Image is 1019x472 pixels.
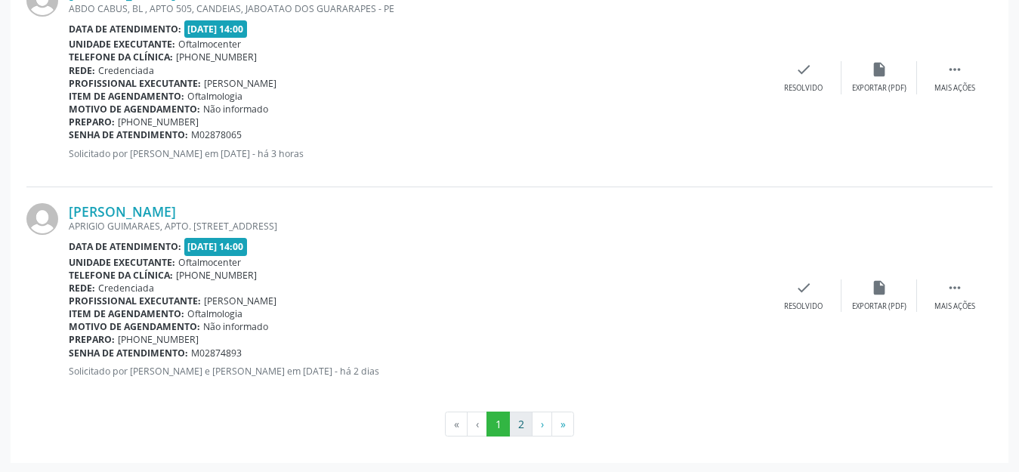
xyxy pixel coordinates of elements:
button: Go to page 2 [509,412,533,437]
b: Data de atendimento: [69,23,181,35]
b: Unidade executante: [69,256,175,269]
b: Profissional executante: [69,77,201,90]
i: insert_drive_file [871,61,888,78]
button: Go to next page [532,412,552,437]
div: Mais ações [934,301,975,312]
b: Senha de atendimento: [69,347,188,359]
b: Motivo de agendamento: [69,103,200,116]
b: Unidade executante: [69,38,175,51]
b: Preparo: [69,116,115,128]
b: Telefone da clínica: [69,269,173,282]
b: Senha de atendimento: [69,128,188,141]
div: Resolvido [784,301,823,312]
b: Item de agendamento: [69,90,184,103]
div: APRIGIO GUIMARAES, APTO. [STREET_ADDRESS] [69,220,766,233]
div: Resolvido [784,83,823,94]
div: Exportar (PDF) [852,83,906,94]
span: [PHONE_NUMBER] [118,333,199,346]
span: Não informado [203,320,268,333]
img: img [26,203,58,235]
b: Profissional executante: [69,295,201,307]
span: M02878065 [191,128,242,141]
ul: Pagination [26,412,993,437]
a: [PERSON_NAME] [69,203,176,220]
button: Go to page 1 [486,412,510,437]
span: Credenciada [98,64,154,77]
b: Data de atendimento: [69,240,181,253]
span: [PHONE_NUMBER] [176,269,257,282]
div: ABDO CABUS, BL , APTO 505, CANDEIAS, JABOATAO DOS GUARARAPES - PE [69,2,766,15]
span: [PHONE_NUMBER] [118,116,199,128]
span: [DATE] 14:00 [184,20,248,38]
b: Telefone da clínica: [69,51,173,63]
p: Solicitado por [PERSON_NAME] em [DATE] - há 3 horas [69,147,766,160]
div: Mais ações [934,83,975,94]
span: [PERSON_NAME] [204,295,276,307]
button: Go to last page [551,412,574,437]
i:  [946,61,963,78]
span: Oftalmocenter [178,38,241,51]
span: Oftalmocenter [178,256,241,269]
i: check [795,279,812,296]
div: Exportar (PDF) [852,301,906,312]
span: Oftalmologia [187,307,242,320]
span: [PERSON_NAME] [204,77,276,90]
span: Credenciada [98,282,154,295]
span: [DATE] 14:00 [184,238,248,255]
span: Oftalmologia [187,90,242,103]
b: Rede: [69,64,95,77]
p: Solicitado por [PERSON_NAME] e [PERSON_NAME] em [DATE] - há 2 dias [69,365,766,378]
span: M02874893 [191,347,242,359]
b: Motivo de agendamento: [69,320,200,333]
i:  [946,279,963,296]
b: Item de agendamento: [69,307,184,320]
i: insert_drive_file [871,279,888,296]
b: Preparo: [69,333,115,346]
b: Rede: [69,282,95,295]
span: Não informado [203,103,268,116]
span: [PHONE_NUMBER] [176,51,257,63]
i: check [795,61,812,78]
